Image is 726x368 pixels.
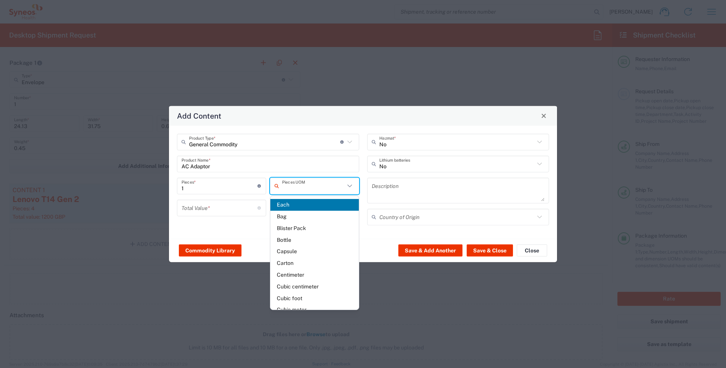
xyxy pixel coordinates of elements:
button: Close [517,244,547,257]
span: Bottle [270,234,359,246]
button: Close [538,110,549,121]
span: Blister Pack [270,222,359,234]
button: Save & Close [467,244,513,257]
span: Bag [270,211,359,222]
button: Save & Add Another [398,244,462,257]
span: Capsule [270,246,359,257]
span: Each [270,199,359,211]
h4: Add Content [177,110,221,121]
span: Cubic centimeter [270,281,359,293]
span: Centimeter [270,269,359,281]
span: Carton [270,257,359,269]
span: Cubic foot [270,293,359,304]
span: Cubic meter [270,304,359,316]
button: Commodity Library [179,244,241,257]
